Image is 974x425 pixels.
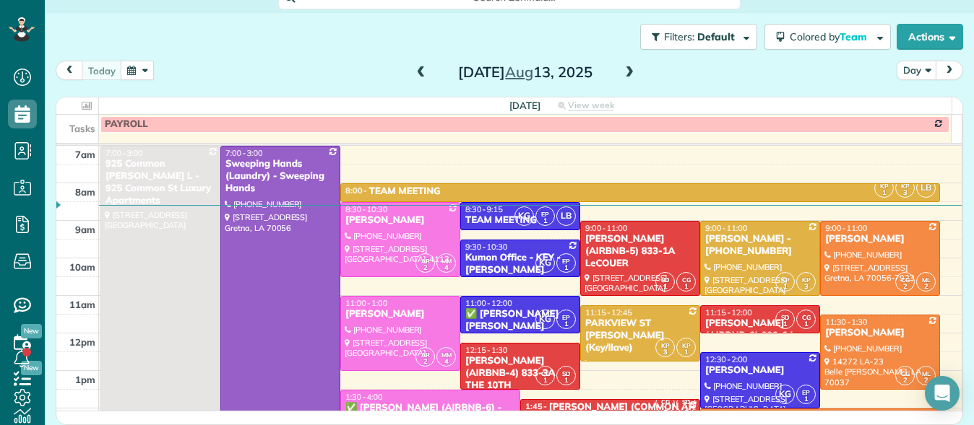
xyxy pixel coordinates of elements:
[633,24,757,50] a: Filters: Default
[441,351,452,359] span: MM
[105,158,216,207] div: 925 Common [PERSON_NAME] L - 925 Common St Luxury Apartments
[416,261,434,275] small: 2
[465,214,576,227] div: TEAM MEETING
[802,388,810,396] span: EP
[775,385,795,404] span: KG
[105,118,148,130] span: PAYROLL
[69,336,95,348] span: 12pm
[69,299,95,310] span: 11am
[105,148,143,158] span: 7:00 - 3:00
[557,317,575,331] small: 1
[509,100,540,111] span: [DATE]
[21,324,42,338] span: New
[435,64,616,80] h2: [DATE] 13, 2025
[697,30,736,43] span: Default
[677,280,695,294] small: 1
[825,223,867,233] span: 9:00 - 11:00
[75,186,95,198] span: 8am
[825,317,867,327] span: 11:30 - 1:30
[505,63,533,81] span: Aug
[535,310,555,329] span: KG
[640,24,757,50] button: Filters: Default
[897,61,937,80] button: Day
[562,369,570,377] span: SD
[75,374,95,385] span: 1pm
[514,206,534,226] span: KG
[541,210,549,218] span: EP
[562,257,570,265] span: EP
[682,276,691,284] span: CG
[465,298,512,308] span: 11:00 - 12:00
[776,280,794,294] small: 1
[345,392,383,402] span: 1:30 - 4:00
[437,261,455,275] small: 4
[465,242,507,252] span: 9:30 - 10:30
[441,257,452,265] span: MM
[824,327,936,339] div: [PERSON_NAME]
[437,355,455,369] small: 4
[465,355,576,404] div: [PERSON_NAME] (AIRBNB-4) 833-3A THE 10TH [MEDICAL_DATA]
[901,276,910,284] span: CG
[677,346,695,359] small: 1
[82,61,122,80] button: today
[705,307,752,317] span: 11:15 - 12:00
[585,317,696,354] div: PARKVIEW ST [PERSON_NAME] (Key/llave)
[69,261,95,273] span: 10am
[925,376,960,411] div: Open Intercom Messenger
[56,61,83,80] button: prev
[802,276,811,284] span: KP
[421,257,430,265] span: AR
[797,280,815,294] small: 3
[916,178,936,198] span: LB
[824,233,936,245] div: [PERSON_NAME]
[556,206,576,226] span: LB
[901,369,910,377] span: CG
[781,276,790,284] span: KP
[75,224,95,235] span: 9am
[704,233,816,258] div: [PERSON_NAME] - [PHONE_NUMBER]
[549,401,787,413] div: [PERSON_NAME] (COMMON AREAS) 833 BARONNE
[568,100,614,111] span: View week
[585,307,632,317] span: 11:15 - 12:45
[797,393,815,406] small: 1
[677,402,695,416] small: 1
[802,313,811,321] span: CG
[922,369,931,377] span: ML
[656,402,674,416] small: 1
[661,276,669,284] span: SD
[705,411,743,421] span: 2:00 - 4:00
[917,280,935,294] small: 2
[465,229,576,250] div: [STREET_ADDRESS] Gretna, [US_STATE] 70056
[781,313,789,321] span: SD
[705,223,747,233] span: 9:00 - 11:00
[562,313,570,321] span: EP
[764,24,891,50] button: Colored byTeam
[704,364,816,377] div: [PERSON_NAME]
[225,148,263,158] span: 7:00 - 3:00
[917,374,935,387] small: 2
[345,214,456,227] div: [PERSON_NAME]
[536,374,554,387] small: 1
[776,317,794,331] small: 1
[541,369,550,377] span: CG
[896,280,914,294] small: 2
[704,317,816,354] div: [PERSON_NAME] (AIRBNB-2) 833-2A THE [PERSON_NAME]
[661,341,670,349] span: KP
[225,158,336,195] div: Sweeping Hands (Laundry) - Sweeping Hands
[656,280,674,294] small: 1
[345,308,456,320] div: [PERSON_NAME]
[936,61,963,80] button: next
[465,204,503,214] span: 8:30 - 9:15
[465,345,507,355] span: 12:15 - 1:30
[656,346,674,359] small: 3
[682,341,691,349] span: KP
[875,186,893,200] small: 1
[840,30,869,43] span: Team
[465,252,576,276] div: Kumon Office - KEY - [PERSON_NAME]
[790,30,872,43] span: Colored by
[421,351,430,359] span: AR
[465,308,576,369] div: ✅ [PERSON_NAME] [PERSON_NAME] (AIRBNB-1) [PERSON_NAME] ST. - FLEURLICITY LLC
[896,186,914,200] small: 3
[536,214,554,228] small: 1
[557,261,575,275] small: 1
